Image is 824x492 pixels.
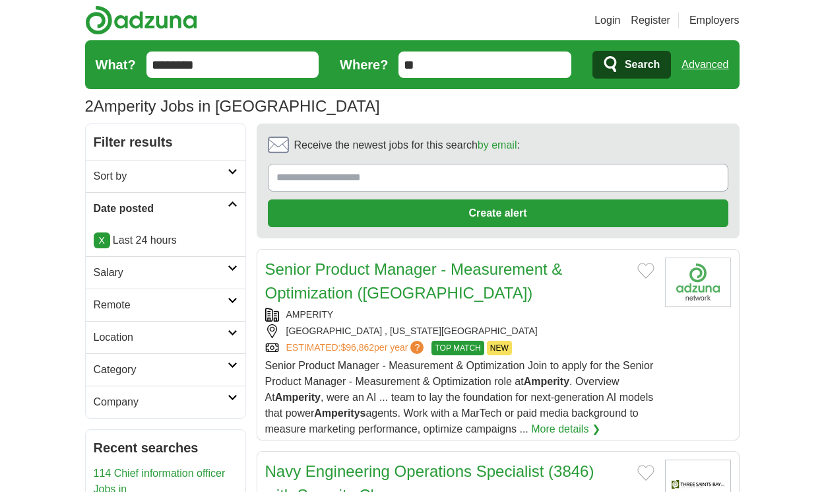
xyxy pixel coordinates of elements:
[86,353,245,386] a: Category
[524,376,569,387] strong: Amperity
[689,13,740,28] a: Employers
[86,256,245,289] a: Salary
[85,97,380,115] h1: Amperity Jobs in [GEOGRAPHIC_DATA]
[681,52,728,78] a: Advanced
[410,341,424,354] span: ?
[275,392,321,403] strong: Amperity
[86,386,245,418] a: Company
[94,201,228,217] h2: Date posted
[340,55,388,75] label: Where?
[637,263,654,279] button: Add to favorite jobs
[94,330,228,345] h2: Location
[265,324,654,338] div: [GEOGRAPHIC_DATA] , [US_STATE][GEOGRAPHIC_DATA]
[86,192,245,225] a: Date posted
[268,199,728,227] button: Create alert
[431,341,484,355] span: TOP MATCH
[96,55,136,75] label: What?
[94,265,228,281] h2: Salary
[85,5,197,35] img: Adzuna logo
[314,407,365,419] strong: Amperitys
[85,94,94,118] span: 2
[625,52,660,78] span: Search
[665,258,731,307] img: Amperity logo
[478,139,517,151] a: by email
[531,421,600,437] a: More details ❯
[94,168,228,184] h2: Sort by
[487,341,512,355] span: NEW
[94,232,110,248] a: X
[294,137,520,153] span: Receive the newest jobs for this search :
[86,321,245,353] a: Location
[94,297,228,313] h2: Remote
[286,309,334,320] a: AMPERITY
[94,362,228,378] h2: Category
[286,341,427,355] a: ESTIMATED:$96,862per year?
[265,260,563,302] a: Senior Product Manager - Measurement & Optimization ([GEOGRAPHIC_DATA])
[631,13,670,28] a: Register
[94,232,238,248] p: Last 24 hours
[340,342,374,353] span: $96,862
[592,51,671,79] button: Search
[594,13,620,28] a: Login
[637,465,654,481] button: Add to favorite jobs
[94,394,228,410] h2: Company
[86,160,245,192] a: Sort by
[86,124,245,160] h2: Filter results
[86,289,245,321] a: Remote
[94,438,238,458] h2: Recent searches
[265,360,654,435] span: Senior Product Manager - Measurement & Optimization Join to apply for the Senior Product Manager ...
